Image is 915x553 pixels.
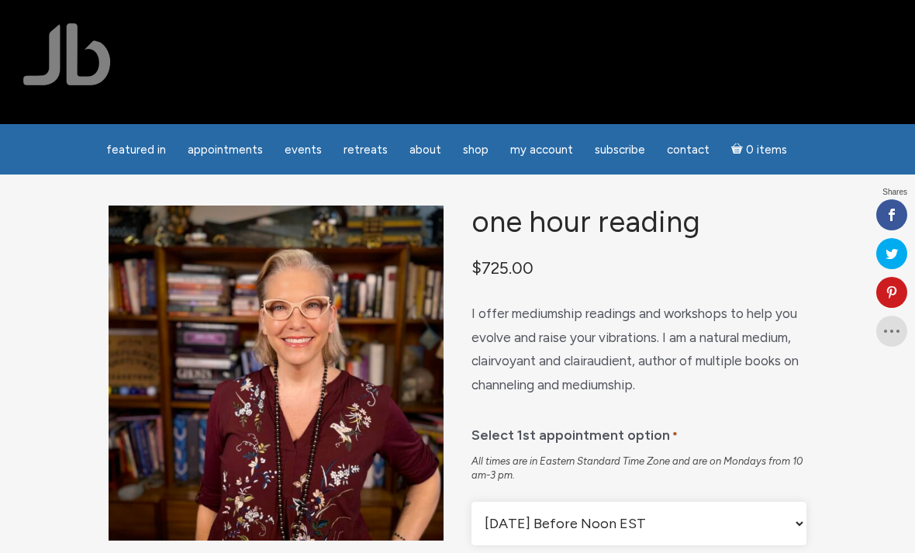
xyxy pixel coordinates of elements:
a: featured in [97,135,175,165]
i: Cart [731,143,746,157]
a: Subscribe [585,135,654,165]
a: My Account [501,135,582,165]
a: Events [275,135,331,165]
a: About [400,135,451,165]
h1: One Hour Reading [471,206,806,238]
img: Jamie Butler. The Everyday Medium [23,23,111,85]
span: About [409,143,441,157]
span: featured in [106,143,166,157]
span: Shop [463,143,489,157]
a: Retreats [334,135,397,165]
span: Contact [667,143,710,157]
span: $ [471,258,482,278]
bdi: 725.00 [471,258,533,278]
a: Contact [658,135,719,165]
div: All times are in Eastern Standard Time Zone and are on Mondays from 10 am-3 pm. [471,454,806,482]
label: Select 1st appointment option [471,416,678,449]
span: Retreats [344,143,388,157]
a: Shop [454,135,498,165]
span: Subscribe [595,143,645,157]
span: Events [285,143,322,157]
a: Cart0 items [722,133,796,165]
img: One Hour Reading [109,206,444,541]
a: Appointments [178,135,272,165]
span: Appointments [188,143,263,157]
span: My Account [510,143,573,157]
span: Shares [882,188,907,196]
span: 0 items [746,144,787,156]
span: I offer mediumship readings and workshops to help you evolve and raise your vibrations. I am a na... [471,306,799,392]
